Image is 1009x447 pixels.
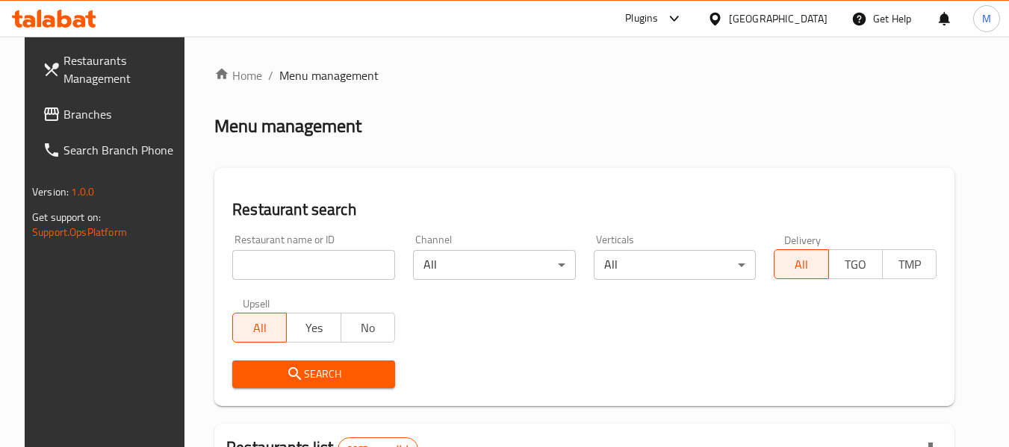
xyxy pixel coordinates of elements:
[63,105,181,123] span: Branches
[31,96,193,132] a: Branches
[244,365,383,384] span: Search
[31,43,193,96] a: Restaurants Management
[882,249,937,279] button: TMP
[32,182,69,201] span: Version:
[232,313,287,343] button: All
[729,10,828,27] div: [GEOGRAPHIC_DATA]
[784,234,822,245] label: Delivery
[341,313,395,343] button: No
[32,207,101,227] span: Get support on:
[32,222,127,242] a: Support.OpsPlatform
[625,10,658,28] div: Plugins
[828,249,883,279] button: TGO
[982,10,991,27] span: M
[347,317,389,339] span: No
[232,250,395,280] input: Search for restaurant name or ID..
[413,250,576,280] div: All
[232,360,395,388] button: Search
[286,313,341,343] button: Yes
[214,66,262,84] a: Home
[293,317,335,339] span: Yes
[774,249,828,279] button: All
[594,250,757,280] div: All
[889,254,931,275] span: TMP
[214,66,954,84] nav: breadcrumb
[63,51,181,87] span: Restaurants Management
[780,254,822,275] span: All
[835,254,877,275] span: TGO
[31,132,193,168] a: Search Branch Phone
[63,141,181,159] span: Search Branch Phone
[279,66,379,84] span: Menu management
[268,66,273,84] li: /
[232,199,937,221] h2: Restaurant search
[243,298,270,308] label: Upsell
[214,114,361,138] h2: Menu management
[71,182,94,201] span: 1.0.0
[239,317,281,339] span: All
